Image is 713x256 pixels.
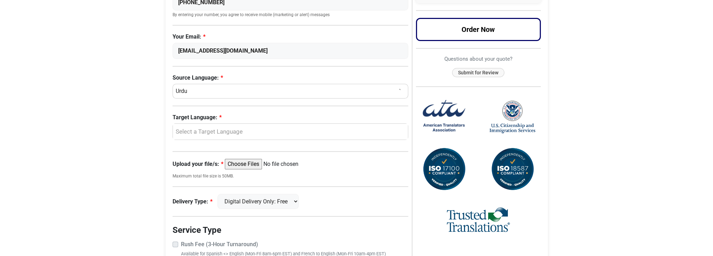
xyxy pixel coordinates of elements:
[173,33,409,41] label: Your Email:
[421,147,467,192] img: ISO 17100 Compliant Certification
[173,74,409,82] label: Source Language:
[416,18,541,41] button: Order Now
[173,43,409,59] input: Enter Your Email
[173,197,213,206] label: Delivery Type:
[173,113,409,122] label: Target Language:
[176,127,401,136] div: Select a Target Language
[452,68,504,78] button: Submit for Review
[173,173,409,179] small: Maximum total file size is 50MB.
[447,206,510,234] img: Trusted Translations Logo
[173,123,409,140] button: Select a Target Language
[173,12,409,18] small: By entering your number, you agree to receive mobile (marketing or alert) messages
[416,56,541,62] h6: Questions about your quote?
[173,224,409,236] legend: Service Type
[421,94,467,140] img: American Translators Association Logo
[490,147,535,192] img: ISO 18587 Compliant Certification
[173,160,223,168] label: Upload your file/s:
[490,100,535,134] img: United States Citizenship and Immigration Services Logo
[181,241,258,248] strong: Rush Fee (3-Hour Turnaround)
